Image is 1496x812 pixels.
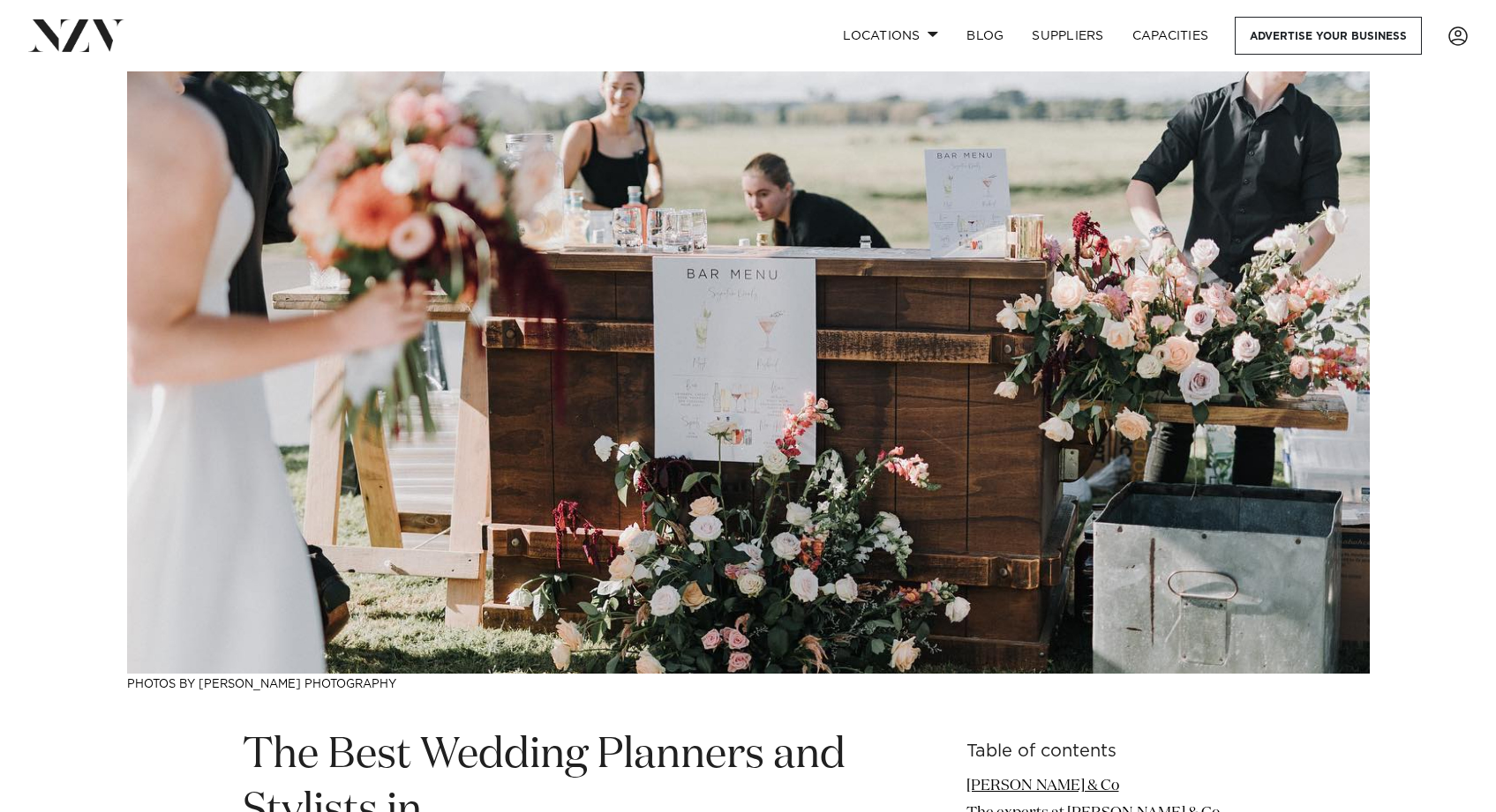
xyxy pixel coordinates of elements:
a: Photos by [PERSON_NAME] Photography [127,679,396,690]
a: SUPPLIERS [1018,17,1117,55]
img: The Best Wedding Planners and Stylists in Wellington [127,71,1370,674]
a: Locations [829,17,952,55]
a: [PERSON_NAME] & Co [966,778,1119,793]
a: BLOG [952,17,1018,55]
a: Capacities [1118,17,1223,55]
h6: Table of contents [966,742,1254,761]
img: nzv-logo.png [28,19,124,51]
a: Advertise your business [1235,17,1422,55]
